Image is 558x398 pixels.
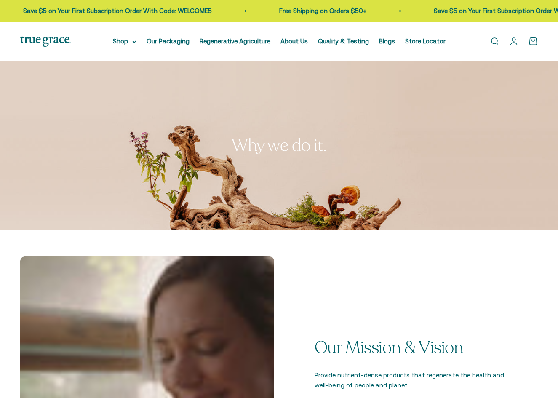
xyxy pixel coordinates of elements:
[280,37,308,45] a: About Us
[278,7,365,14] a: Free Shipping on Orders $50+
[379,37,395,45] a: Blogs
[21,6,210,16] p: Save $5 on Your First Subscription Order With Code: WELCOME5
[315,370,508,390] p: Provide nutrient-dense products that regenerate the health and well-being of people and planet.
[147,37,190,45] a: Our Packaging
[232,134,326,157] split-lines: Why we do it.
[113,36,136,46] summary: Shop
[405,37,446,45] a: Store Locator
[315,338,508,357] p: Our Mission & Vision
[318,37,369,45] a: Quality & Testing
[200,37,270,45] a: Regenerative Agriculture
